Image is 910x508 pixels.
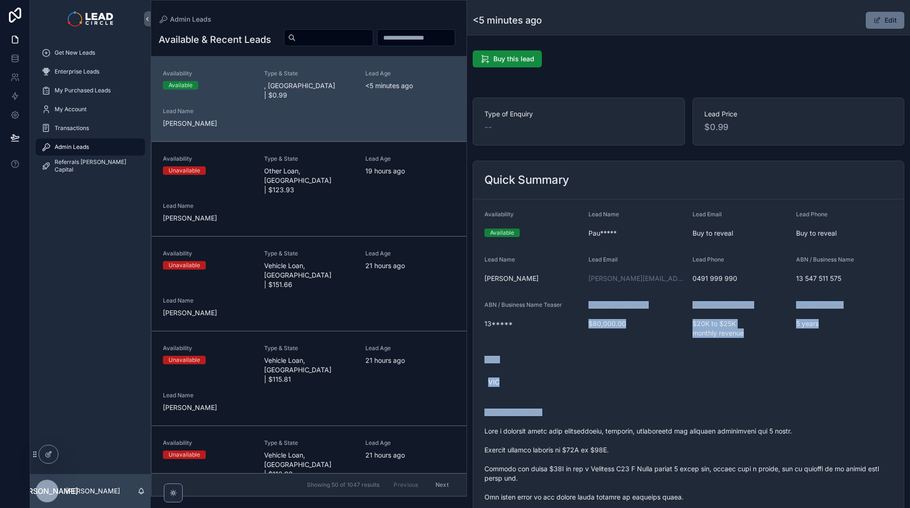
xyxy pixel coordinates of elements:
[163,403,253,412] span: [PERSON_NAME]
[170,15,211,24] span: Admin Leads
[484,356,499,363] span: State
[163,344,253,352] span: Availability
[704,121,893,134] span: $0.99
[796,211,828,218] span: Lead Phone
[365,356,455,365] span: 21 hours ago
[163,107,253,115] span: Lead Name
[163,155,253,163] span: Availability
[30,38,151,187] div: scrollable content
[488,377,499,387] span: VIC
[365,261,455,270] span: 21 hours ago
[490,229,514,237] div: Available
[152,236,467,331] a: AvailabilityUnavailableType & StateVehicle Loan, [GEOGRAPHIC_DATA] | $151.66Lead Age21 hours agoL...
[16,485,78,497] span: [PERSON_NAME]
[264,439,354,447] span: Type & State
[36,63,145,80] a: Enterprise Leads
[588,256,618,263] span: Lead Email
[36,82,145,99] a: My Purchased Leads
[163,119,253,128] span: [PERSON_NAME]
[55,49,95,57] span: Get New Leads
[307,481,379,489] span: Showing 50 of 1047 results
[484,256,515,263] span: Lead Name
[693,274,789,283] span: 0491 999 990
[796,274,893,283] span: 13 547 511 575
[693,211,722,218] span: Lead Email
[36,157,145,174] a: Referrals [PERSON_NAME] Capital
[264,250,354,257] span: Type & State
[36,101,145,118] a: My Account
[169,81,193,90] div: Available
[163,250,253,257] span: Availability
[169,261,200,270] div: Unavailable
[159,33,271,46] h1: Available & Recent Leads
[588,211,619,218] span: Lead Name
[163,297,253,304] span: Lead Name
[484,409,541,416] span: Phone Verified Notes
[264,81,354,100] span: , [GEOGRAPHIC_DATA] | $0.99
[473,14,542,27] h1: <5 minutes ago
[365,166,455,176] span: 19 hours ago
[152,141,467,236] a: AvailabilityUnavailableType & StateOther Loan, [GEOGRAPHIC_DATA] | $123.93Lead Age19 hours agoLea...
[484,274,581,283] span: [PERSON_NAME]
[693,301,753,308] span: Gross Annual Earnings
[264,344,354,352] span: Type & State
[55,143,89,151] span: Admin Leads
[36,120,145,137] a: Transactions
[163,439,253,447] span: Availability
[264,166,354,195] span: Other Loan, [GEOGRAPHIC_DATA] | $123.93
[55,87,111,94] span: My Purchased Leads
[36,44,145,61] a: Get New Leads
[66,486,120,496] p: [PERSON_NAME]
[152,57,467,141] a: AvailabilityAvailableType & State, [GEOGRAPHIC_DATA] | $0.99Lead Age<5 minutes agoLead Name[PERSO...
[163,213,253,223] span: [PERSON_NAME]
[169,166,200,175] div: Unavailable
[163,202,253,210] span: Lead Name
[163,70,253,77] span: Availability
[484,301,562,308] span: ABN / Business Name Teaser
[484,121,492,134] span: --
[264,155,354,163] span: Type & State
[796,319,893,328] span: 5 years
[704,109,893,119] span: Lead Price
[365,344,455,352] span: Lead Age
[693,256,724,263] span: Lead Phone
[484,172,569,188] h2: Quick Summary
[36,139,145,156] a: Admin Leads
[55,68,99,75] span: Enterprise Leads
[163,392,253,399] span: Lead Name
[264,451,354,479] span: Vehicle Loan, [GEOGRAPHIC_DATA] | $116.98
[55,158,136,173] span: Referrals [PERSON_NAME] Capital
[365,439,455,447] span: Lead Age
[159,15,211,24] a: Admin Leads
[588,319,685,328] span: $80,000.00
[796,301,842,308] span: Years In Business
[55,124,89,132] span: Transactions
[484,109,673,119] span: Type of Enquiry
[264,70,354,77] span: Type & State
[163,308,253,318] span: [PERSON_NAME]
[365,451,455,460] span: 21 hours ago
[169,356,200,364] div: Unavailable
[55,106,87,113] span: My Account
[484,211,514,218] span: Availability
[693,319,789,338] span: $20K to $25K monthly revenue
[365,70,455,77] span: Lead Age
[264,261,354,289] span: Vehicle Loan, [GEOGRAPHIC_DATA] | $151.66
[365,81,455,90] span: <5 minutes ago
[588,274,685,283] a: [PERSON_NAME][EMAIL_ADDRESS][DOMAIN_NAME]
[866,12,904,29] button: Edit
[429,477,455,492] button: Next
[365,155,455,163] span: Lead Age
[365,250,455,257] span: Lead Age
[68,11,113,26] img: App logo
[493,54,534,64] span: Buy this lead
[796,256,854,263] span: ABN / Business Name
[588,301,647,308] span: Seeking Loan Amount
[169,451,200,459] div: Unavailable
[473,50,542,67] button: Buy this lead
[693,229,789,238] span: Buy to reveal
[152,331,467,426] a: AvailabilityUnavailableType & StateVehicle Loan, [GEOGRAPHIC_DATA] | $115.81Lead Age21 hours agoL...
[796,229,893,238] span: Buy to reveal
[264,356,354,384] span: Vehicle Loan, [GEOGRAPHIC_DATA] | $115.81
